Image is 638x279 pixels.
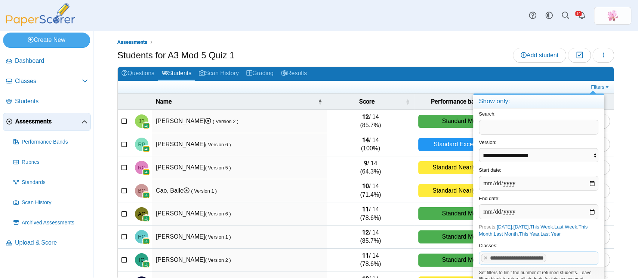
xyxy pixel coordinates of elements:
a: This Month [479,224,588,236]
div: Standard Met [418,207,502,220]
a: Add student [513,48,566,63]
small: ( Version 6 ) [205,211,231,217]
a: Grading [243,67,277,81]
a: Create New [3,33,90,47]
tags: ​ [479,251,598,265]
a: [DATE] [497,224,512,230]
img: googleClassroom-logo.png [142,191,150,199]
td: [PERSON_NAME] [152,110,327,133]
div: Standard Met [418,254,502,267]
a: This Week [530,224,553,230]
td: / 14 (78.6%) [327,202,414,226]
b: 11 [362,206,369,213]
small: ( Version 5 ) [205,165,231,171]
td: [PERSON_NAME] [152,133,327,156]
div: Standard Exceeded [418,138,502,151]
a: Upload & Score [3,234,91,252]
b: 11 [362,252,369,259]
span: Irene Chen [139,257,144,263]
a: Rubrics [10,153,91,171]
span: Baile Cao [138,188,145,193]
label: Search: [479,111,496,117]
img: googleClassroom-logo.png [142,122,150,129]
span: Hassan Chen [138,234,145,239]
img: googleClassroom-logo.png [142,237,150,245]
span: Archived Assessments [22,219,88,227]
span: Ryan Caloza [138,165,145,170]
b: 9 [364,160,367,167]
div: Start date: [473,165,604,193]
b: 10 [362,183,369,190]
small: ( Version 2 ) [213,119,238,124]
img: googleClassroom-logo.png [142,145,150,153]
a: Assessments [115,38,149,47]
span: Students [15,97,88,105]
a: Standards [10,174,91,191]
a: Dashboard [3,52,91,70]
span: Performance Bands [22,138,88,146]
span: Joshua Barraza [139,119,145,124]
div: End date: [473,193,604,221]
td: / 14 (71.4%) [327,179,414,202]
td: / 14 (85.7%) [327,110,414,133]
span: Presets: , , , , , , , [479,224,588,236]
td: [PERSON_NAME] [152,249,327,272]
a: Last Year [540,231,561,237]
span: Rubrics [22,159,88,166]
div: Version: [473,137,604,165]
a: Last Week [554,224,577,230]
span: Performance band [431,98,481,105]
a: Scan History [195,67,243,81]
small: ( Version 2 ) [205,257,231,263]
b: 14 [362,137,369,144]
a: Results [277,67,311,81]
small: ( Version 1 ) [191,188,217,194]
div: Classes: [473,240,604,267]
img: googleClassroom-logo.png [142,168,150,176]
div: Standard Met [418,230,502,243]
h4: Show only: [473,95,604,108]
div: Standard Nearly Met [418,161,502,174]
b: 12 [362,113,369,120]
td: [PERSON_NAME] [152,202,327,226]
span: Score : Activate to sort [406,94,410,110]
a: This Year [519,231,539,237]
a: Classes [3,73,91,91]
img: PaperScorer [3,3,78,26]
x: remove tag [483,255,489,260]
span: Assessments [117,39,147,45]
a: ps.MuGhfZT6iQwmPTCC [594,7,631,25]
span: Score [359,98,375,105]
small: ( Version 1 ) [205,234,231,240]
a: [DATE] [513,224,528,230]
a: Questions [118,67,158,81]
img: googleClassroom-logo.png [142,261,150,268]
span: Name [156,98,172,105]
span: Classes [15,77,82,85]
a: Assessments [3,113,91,131]
a: Filters [589,83,612,91]
small: ( Version 6 ) [205,142,231,147]
span: Add student [521,52,558,58]
span: Rohan Beightler [138,142,145,147]
img: googleClassroom-logo.png [142,215,150,222]
span: Upload & Score [15,239,88,247]
span: Name : Activate to invert sorting [318,94,322,110]
a: Archived Assessments [10,214,91,232]
td: [PERSON_NAME] [152,226,327,249]
span: Xinmei Li [607,10,619,22]
a: Performance Bands [10,133,91,151]
span: Assessments [15,117,81,126]
a: Last Month [494,231,518,237]
td: / 14 (78.6%) [327,249,414,272]
a: Scan History [10,194,91,212]
div: Standard Met [418,115,502,128]
td: / 14 (100%) [327,133,414,156]
span: Standards [22,179,88,186]
td: Cao, Baile [152,179,327,202]
b: 12 [362,229,369,236]
span: Scan History [22,199,88,206]
span: Dashboard [15,57,88,65]
a: Alerts [574,7,590,24]
div: Standard Nearly Met [418,184,502,197]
